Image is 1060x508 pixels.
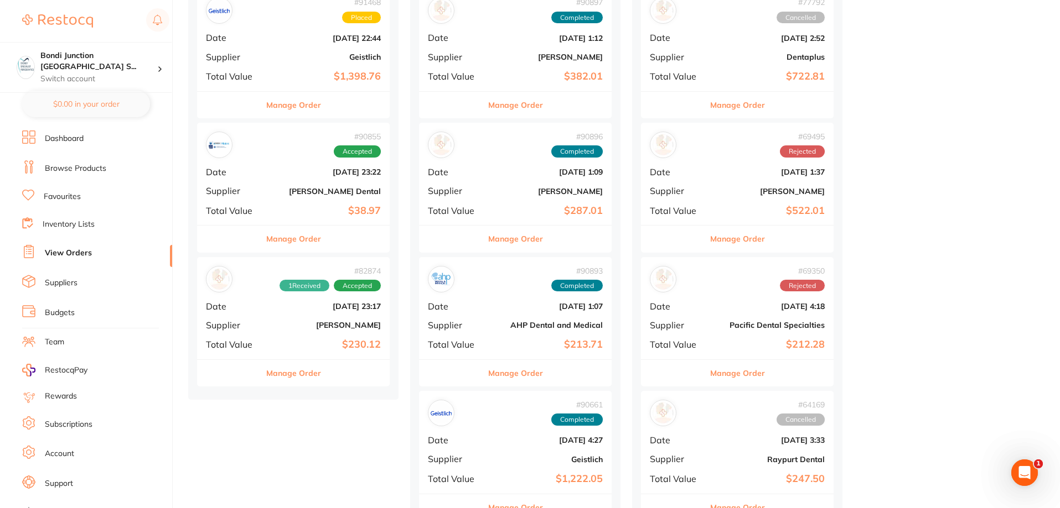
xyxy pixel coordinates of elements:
b: $1,222.05 [492,473,603,485]
b: [DATE] 1:12 [492,34,603,43]
span: Placed [342,12,381,24]
button: Manage Order [488,226,543,252]
span: Date [650,301,705,311]
span: # 82874 [280,266,381,275]
button: Manage Order [488,92,543,118]
b: $1,398.76 [270,71,381,82]
b: Pacific Dental Specialties [714,321,825,329]
span: # 90893 [551,266,603,275]
span: # 69495 [780,132,825,141]
img: Henry Schein Halas [431,134,452,155]
span: Date [428,33,483,43]
span: Total Value [206,71,261,81]
div: Adam Dental#828741ReceivedAcceptedDate[DATE] 23:17Supplier[PERSON_NAME]Total Value$230.12Manage O... [197,257,390,387]
a: Subscriptions [45,419,92,430]
button: Manage Order [488,360,543,386]
span: Total Value [428,206,483,216]
img: RestocqPay [22,364,35,376]
span: Total Value [428,71,483,81]
b: [PERSON_NAME] [714,187,825,196]
button: Manage Order [266,92,321,118]
span: Received [280,280,329,292]
b: Raypurt Dental [714,455,825,464]
a: Team [45,337,64,348]
span: Date [428,301,483,311]
b: [DATE] 4:27 [492,436,603,444]
a: Rewards [45,391,77,402]
span: Cancelled [777,413,825,426]
span: Total Value [650,206,705,216]
span: # 90896 [551,132,603,141]
span: # 90855 [334,132,381,141]
b: [DATE] 1:07 [492,302,603,311]
b: $247.50 [714,473,825,485]
span: Total Value [206,206,261,216]
img: Geistlich [431,402,452,423]
b: $722.81 [714,71,825,82]
b: [DATE] 2:52 [714,34,825,43]
b: $212.28 [714,339,825,350]
b: [PERSON_NAME] [270,321,381,329]
b: [DATE] 23:17 [270,302,381,311]
span: Date [650,167,705,177]
span: # 64169 [777,400,825,409]
a: Budgets [45,307,75,318]
img: Restocq Logo [22,14,93,28]
b: [DATE] 3:33 [714,436,825,444]
a: View Orders [45,248,92,259]
span: Supplier [428,52,483,62]
a: Inventory Lists [43,219,95,230]
span: Supplier [428,320,483,330]
b: [DATE] 4:18 [714,302,825,311]
b: $382.01 [492,71,603,82]
b: [PERSON_NAME] Dental [270,187,381,196]
span: Supplier [650,320,705,330]
span: Supplier [650,186,705,196]
span: Supplier [428,186,483,196]
b: $213.71 [492,339,603,350]
div: Erskine Dental#90855AcceptedDate[DATE] 23:22Supplier[PERSON_NAME] DentalTotal Value$38.97Manage O... [197,123,390,253]
span: Supplier [206,186,261,196]
img: Pacific Dental Specialties [653,269,674,290]
a: Restocq Logo [22,8,93,34]
span: Date [206,301,261,311]
span: Completed [551,12,603,24]
a: RestocqPay [22,364,87,376]
h4: Bondi Junction Sydney Specialist Periodontics [40,50,157,72]
span: Date [428,167,483,177]
a: Favourites [44,191,81,202]
button: Manage Order [266,360,321,386]
img: Bondi Junction Sydney Specialist Periodontics [17,56,34,74]
span: Total Value [428,339,483,349]
span: Supplier [650,52,705,62]
span: Total Value [206,339,261,349]
b: [DATE] 1:09 [492,167,603,176]
span: Supplier [650,454,705,464]
span: # 69350 [780,266,825,275]
b: Geistlich [492,455,603,464]
img: AHP Dental and Medical [431,269,452,290]
a: Account [45,448,74,459]
button: Manage Order [266,226,321,252]
a: Support [45,478,73,489]
b: $287.01 [492,205,603,217]
span: Supplier [428,454,483,464]
span: Completed [551,145,603,158]
b: [DATE] 23:22 [270,167,381,176]
a: Suppliers [45,277,77,289]
b: [DATE] 1:37 [714,167,825,176]
img: Adam Dental [209,269,230,290]
span: Completed [551,280,603,292]
span: RestocqPay [45,365,87,376]
span: Total Value [650,71,705,81]
span: Cancelled [777,12,825,24]
span: Supplier [206,320,261,330]
span: Date [650,435,705,445]
button: $0.00 in your order [22,91,150,117]
a: Dashboard [45,133,84,144]
span: # 90661 [551,400,603,409]
span: Completed [551,413,603,426]
span: Total Value [650,339,705,349]
b: $522.01 [714,205,825,217]
span: Rejected [780,280,825,292]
